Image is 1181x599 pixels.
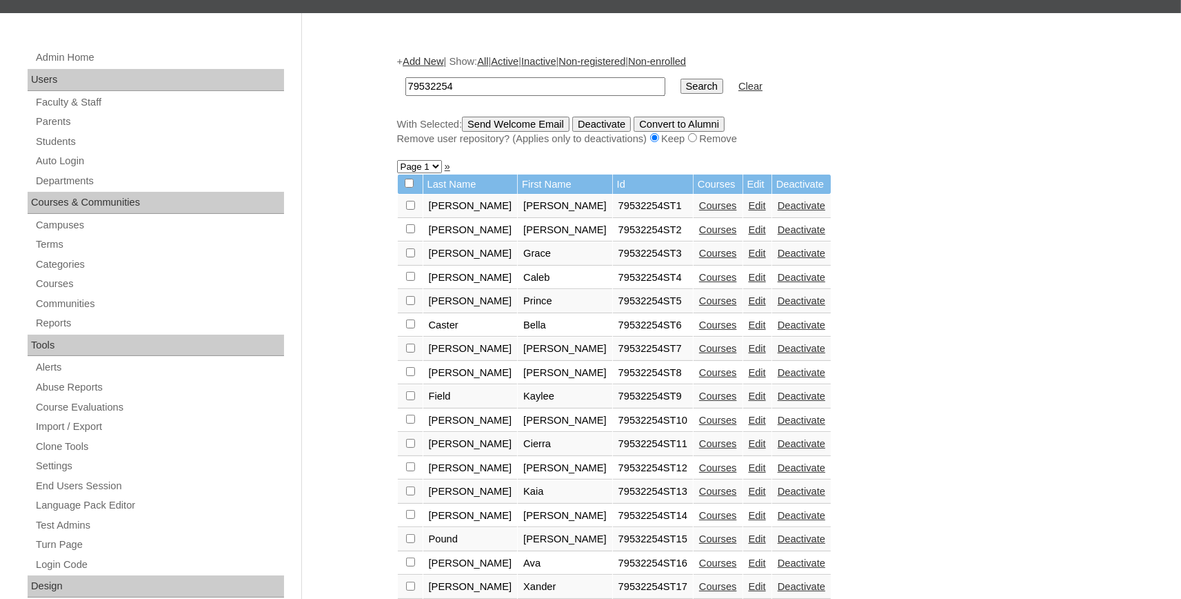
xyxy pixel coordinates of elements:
[445,161,450,172] a: »
[694,175,743,195] td: Courses
[778,558,825,569] a: Deactivate
[423,576,518,599] td: [PERSON_NAME]
[423,552,518,576] td: [PERSON_NAME]
[34,113,284,130] a: Parents
[423,528,518,551] td: Pound
[749,462,766,473] a: Edit
[518,504,612,528] td: [PERSON_NAME]
[699,510,737,521] a: Courses
[518,457,612,480] td: [PERSON_NAME]
[423,385,518,409] td: Field
[34,497,284,514] a: Language Pack Editor
[34,517,284,534] a: Test Admins
[477,56,488,67] a: All
[634,117,725,132] input: Convert to Alumni
[699,581,737,592] a: Courses
[518,576,612,599] td: Xander
[518,362,612,385] td: [PERSON_NAME]
[423,242,518,266] td: [PERSON_NAME]
[699,248,737,259] a: Courses
[613,433,693,456] td: 79532254ST11
[34,256,284,273] a: Categories
[423,457,518,480] td: [PERSON_NAME]
[749,438,766,449] a: Edit
[423,337,518,361] td: [PERSON_NAME]
[699,438,737,449] a: Courses
[34,399,284,416] a: Course Evaluations
[699,462,737,473] a: Courses
[518,480,612,504] td: Kaia
[749,320,766,331] a: Edit
[699,295,737,306] a: Courses
[518,552,612,576] td: Ava
[778,295,825,306] a: Deactivate
[749,533,766,544] a: Edit
[743,175,771,195] td: Edit
[778,486,825,497] a: Deactivate
[613,290,693,313] td: 79532254ST5
[699,200,737,211] a: Courses
[778,272,825,283] a: Deactivate
[749,200,766,211] a: Edit
[423,175,518,195] td: Last Name
[28,576,284,598] div: Design
[34,458,284,475] a: Settings
[778,248,825,259] a: Deactivate
[423,314,518,337] td: Caster
[518,409,612,433] td: [PERSON_NAME]
[613,385,693,409] td: 79532254ST9
[613,175,693,195] td: Id
[699,415,737,426] a: Courses
[778,462,825,473] a: Deactivate
[613,337,693,361] td: 79532254ST7
[34,478,284,495] a: End Users Session
[749,486,766,497] a: Edit
[778,391,825,402] a: Deactivate
[518,195,612,218] td: [PERSON_NAME]
[699,343,737,354] a: Courses
[518,314,612,337] td: Bella
[423,362,518,385] td: [PERSON_NAME]
[423,195,518,218] td: [PERSON_NAME]
[613,219,693,242] td: 79532254ST2
[749,248,766,259] a: Edit
[749,581,766,592] a: Edit
[34,418,284,435] a: Import / Export
[738,81,763,92] a: Clear
[778,200,825,211] a: Deactivate
[699,367,737,378] a: Courses
[518,433,612,456] td: Cierra
[28,335,284,357] div: Tools
[34,556,284,573] a: Login Code
[423,480,518,504] td: [PERSON_NAME]
[749,391,766,402] a: Edit
[778,415,825,426] a: Deactivate
[613,266,693,290] td: 79532254ST4
[613,528,693,551] td: 79532254ST15
[558,56,625,67] a: Non-registered
[423,219,518,242] td: [PERSON_NAME]
[518,385,612,409] td: Kaylee
[699,224,737,235] a: Courses
[778,533,825,544] a: Deactivate
[778,367,825,378] a: Deactivate
[28,192,284,214] div: Courses & Communities
[518,242,612,266] td: Grace
[699,533,737,544] a: Courses
[397,132,1080,146] div: Remove user repository? (Applies only to deactivations) Keep Remove
[34,359,284,376] a: Alerts
[680,79,723,94] input: Search
[613,314,693,337] td: 79532254ST6
[34,438,284,455] a: Clone Tools
[403,56,443,67] a: Add New
[34,133,284,150] a: Students
[628,56,686,67] a: Non-enrolled
[397,117,1080,146] div: With Selected:
[699,391,737,402] a: Courses
[613,480,693,504] td: 79532254ST13
[749,510,766,521] a: Edit
[699,272,737,283] a: Courses
[34,315,284,332] a: Reports
[405,77,665,96] input: Search
[34,94,284,111] a: Faculty & Staff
